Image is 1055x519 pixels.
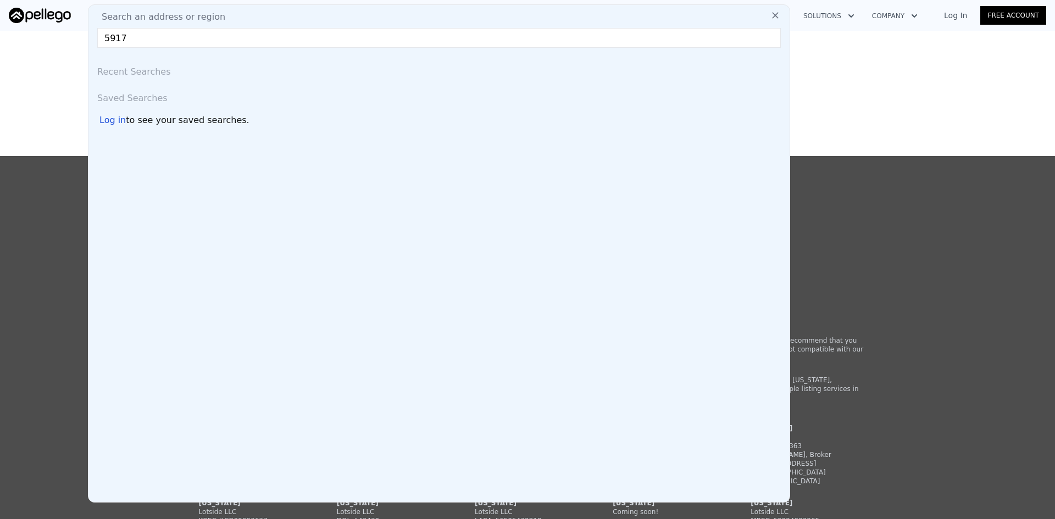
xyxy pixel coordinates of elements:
[99,114,126,127] div: Log in
[93,83,785,109] div: Saved Searches
[613,499,718,507] div: [US_STATE]
[93,57,785,83] div: Recent Searches
[475,507,580,516] div: Lotside LLC
[751,442,856,450] div: RECAB #81363
[337,507,442,516] div: Lotside LLC
[795,6,863,26] button: Solutions
[751,433,856,442] div: Lotside LLC
[751,477,856,485] div: [GEOGRAPHIC_DATA]
[613,507,718,516] div: Coming soon!
[980,6,1046,25] a: Free Account
[9,8,71,23] img: Pellego
[751,507,856,516] div: Lotside LLC
[751,424,856,433] div: [US_STATE]
[751,450,856,459] div: [PERSON_NAME], Broker
[751,499,856,507] div: [US_STATE]
[863,6,926,26] button: Company
[199,507,304,516] div: Lotside LLC
[475,499,580,507] div: [US_STATE]
[751,459,856,477] div: [STREET_ADDRESS][DEMOGRAPHIC_DATA]
[931,10,980,21] a: Log In
[93,10,225,24] span: Search an address or region
[97,28,781,48] input: Enter an address, city, region, neighborhood or zip code
[199,499,304,507] div: [US_STATE]
[337,499,442,507] div: [US_STATE]
[126,114,249,127] span: to see your saved searches.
